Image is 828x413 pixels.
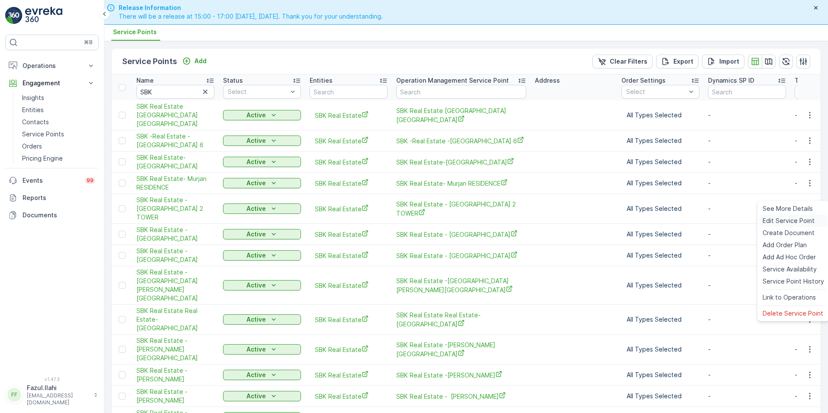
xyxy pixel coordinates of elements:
button: Active [223,178,301,188]
div: Toggle Row Selected [119,112,126,119]
span: SBK Real Estate -[PERSON_NAME][GEOGRAPHIC_DATA] [136,336,214,362]
td: - [704,365,790,386]
a: SBK Real Estate - AL NAHDA 2 TOWER [136,196,214,222]
p: Active [246,158,266,166]
p: Service Points [122,55,177,68]
button: Active [223,110,301,120]
td: - [704,305,790,335]
p: All Types Selected [627,204,694,213]
p: Active [246,179,266,187]
a: Contacts [19,116,99,128]
div: Toggle Row Selected [119,231,126,238]
a: SBK Real Estate -SHEIK SUHAIL BIN KHAILFA BUILDING [136,268,214,303]
span: Create Document [763,229,815,237]
span: SBK Real Estate - [PERSON_NAME] [136,387,214,405]
a: See More Details [759,203,828,215]
p: All Types Selected [627,230,694,239]
span: SBK Real Estate -[GEOGRAPHIC_DATA][PERSON_NAME][GEOGRAPHIC_DATA] [136,268,214,303]
p: All Types Selected [627,136,694,145]
p: Operations [23,61,81,70]
button: Active [223,229,301,239]
a: SBK Real Estate - AL SALEMIYAH TOWER [396,251,526,260]
span: There will be a release at 15:00 - 17:00 [DATE], [DATE]. Thank you for your understanding. [119,12,383,21]
a: SBK Real Estate - FATMA BUILDING [396,230,526,239]
td: - [704,152,790,173]
button: Active [223,344,301,355]
p: Import [719,57,739,66]
a: SBK Real Estate [315,371,382,380]
a: Edit Service Point [759,215,828,227]
a: Reports [5,189,99,206]
a: SBK Real Estate - FATMA BUILDING [136,226,214,243]
button: Add [179,56,210,66]
p: Fazul.Ilahi [27,384,89,392]
button: Clear Filters [592,55,653,68]
span: SBK Real Estate - [PERSON_NAME] [396,392,526,401]
a: SBK Real Estate- Murjan RESIDENCE [396,179,526,188]
input: Search [136,85,214,99]
p: All Types Selected [627,111,694,119]
a: SBK Real Estate [315,204,382,213]
a: Events99 [5,172,99,189]
span: Delete Service Point [763,309,823,318]
p: Order Settings [621,76,666,85]
span: SBK Real Estate - [GEOGRAPHIC_DATA] [396,230,526,239]
a: SBK Real Estate - Al Haji Muteens [396,392,526,401]
span: SBK Real Estate [315,136,382,145]
p: Active [246,204,266,213]
p: [EMAIL_ADDRESS][DOMAIN_NAME] [27,392,89,406]
span: SBK Real Estate -[PERSON_NAME][GEOGRAPHIC_DATA] [396,341,526,358]
button: Operations [5,57,99,74]
span: SBK Real Estate Real Estate-[GEOGRAPHIC_DATA] [396,311,526,329]
p: Entities [310,76,333,85]
a: SBK Real Estate [315,345,382,354]
td: - [704,130,790,152]
span: SBK Real Estate [315,111,382,120]
a: SBK Real Estate [315,179,382,188]
td: - [704,100,790,130]
a: Orders [19,140,99,152]
span: SBK Real Estate [GEOGRAPHIC_DATA] [GEOGRAPHIC_DATA] [396,106,526,124]
p: Insights [22,94,44,102]
button: Active [223,250,301,261]
a: SBK Real Estate-Maha Residence [396,158,526,167]
p: Active [246,345,266,354]
a: SBK Real Estate-Maha Residence [136,153,214,171]
a: SBK Real Estate -Al Shamsi 2 Building [136,336,214,362]
td: - [704,386,790,407]
td: - [704,245,790,266]
td: - [704,224,790,245]
button: Active [223,370,301,380]
p: All Types Selected [627,345,694,354]
a: SBK Real Estate Real Estate-Al Haji Building [136,307,214,332]
img: logo_light-DOdMpM7g.png [25,7,62,24]
span: SBK Real Estate - [GEOGRAPHIC_DATA] 2 TOWER [136,196,214,222]
span: SBK Real Estate [315,251,382,260]
p: ⌘B [84,39,93,46]
a: Service Points [19,128,99,140]
span: SBK -Real Estate -[GEOGRAPHIC_DATA] 6 [136,132,214,149]
span: Service Availability [763,265,817,274]
p: All Types Selected [627,158,694,166]
p: Active [246,392,266,400]
a: SBK Real Estate Darwish Building Abu Hail [136,102,214,128]
a: SBK Real Estate- Murjan RESIDENCE [136,174,214,192]
a: SBK Real Estate [315,281,382,290]
p: 99 [87,177,94,184]
a: Add Ad Hoc Order [759,251,828,263]
a: Documents [5,206,99,224]
span: SBK Real Estate -[PERSON_NAME] [396,371,526,380]
p: Active [246,136,266,145]
a: SBK Real Estate [315,158,382,167]
div: Toggle Row Selected [119,180,126,187]
span: SBK Real Estate Real Estate-[GEOGRAPHIC_DATA] [136,307,214,332]
span: SBK Real Estate - [GEOGRAPHIC_DATA] 2 TOWER [396,200,526,218]
button: Active [223,203,301,214]
p: All Types Selected [627,371,694,379]
span: Link to Operations [763,293,816,302]
span: v 1.47.3 [5,377,99,382]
